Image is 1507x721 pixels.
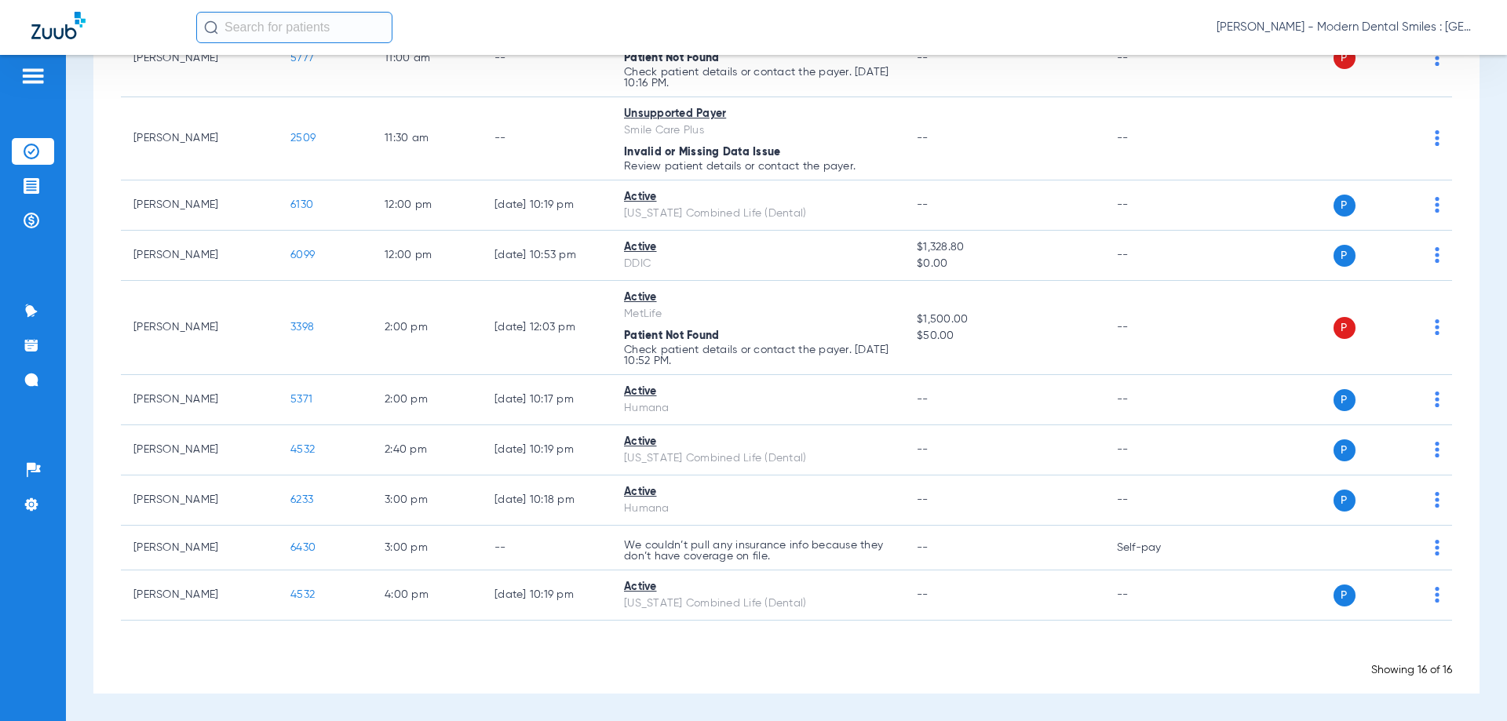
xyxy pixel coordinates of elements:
span: 6130 [290,199,313,210]
span: -- [917,444,929,455]
div: Unsupported Payer [624,106,892,122]
span: 3398 [290,322,314,333]
td: 2:00 PM [372,375,482,425]
td: -- [1104,375,1210,425]
span: P [1334,47,1356,69]
img: group-dot-blue.svg [1435,492,1439,508]
span: [PERSON_NAME] - Modern Dental Smiles : [GEOGRAPHIC_DATA] [1217,20,1476,35]
img: group-dot-blue.svg [1435,130,1439,146]
td: 12:00 PM [372,180,482,231]
div: Active [624,239,892,256]
iframe: Chat Widget [1429,646,1507,721]
span: $0.00 [917,256,1091,272]
input: Search for patients [196,12,392,43]
span: 5371 [290,394,312,405]
td: [PERSON_NAME] [121,180,278,231]
td: [PERSON_NAME] [121,475,278,526]
td: [DATE] 10:19 PM [482,570,611,621]
div: DDIC [624,256,892,272]
p: Review patient details or contact the payer. [624,161,892,172]
img: group-dot-blue.svg [1435,587,1439,603]
div: Smile Care Plus [624,122,892,139]
img: Zuub Logo [31,12,86,39]
td: [DATE] 10:19 PM [482,180,611,231]
td: -- [1104,281,1210,375]
span: 6430 [290,542,316,553]
td: [PERSON_NAME] [121,231,278,281]
td: 4:00 PM [372,570,482,621]
td: -- [1104,475,1210,526]
span: P [1334,439,1356,461]
div: MetLife [624,306,892,322]
img: group-dot-blue.svg [1435,442,1439,457]
span: Patient Not Found [624,330,719,341]
span: -- [917,133,929,144]
td: 3:00 PM [372,475,482,526]
span: -- [917,494,929,505]
img: Search Icon [204,20,218,35]
td: [PERSON_NAME] [121,570,278,621]
span: $1,328.80 [917,239,1091,256]
td: -- [1104,570,1210,621]
span: $50.00 [917,328,1091,344]
span: 2509 [290,133,316,144]
span: $1,500.00 [917,311,1091,328]
div: Active [624,434,892,450]
td: 12:00 PM [372,231,482,281]
td: -- [1104,425,1210,475]
img: group-dot-blue.svg [1435,319,1439,335]
td: [DATE] 10:53 PM [482,231,611,281]
div: [US_STATE] Combined Life (Dental) [624,450,892,467]
div: Active [624,484,892,501]
td: 2:40 PM [372,425,482,475]
img: hamburger-icon [20,67,46,86]
td: [PERSON_NAME] [121,97,278,180]
td: [DATE] 10:19 PM [482,425,611,475]
span: 4532 [290,444,315,455]
p: We couldn’t pull any insurance info because they don’t have coverage on file. [624,540,892,562]
div: Active [624,289,892,306]
div: Humana [624,501,892,517]
span: P [1334,389,1356,411]
span: P [1334,195,1356,217]
td: -- [1104,180,1210,231]
span: -- [917,589,929,600]
span: P [1334,245,1356,267]
p: Check patient details or contact the payer. [DATE] 10:52 PM. [624,344,892,366]
span: -- [917,199,929,210]
td: -- [482,526,611,570]
span: P [1334,317,1356,339]
td: [PERSON_NAME] [121,375,278,425]
td: [PERSON_NAME] [121,526,278,570]
div: Active [624,579,892,595]
td: 11:00 AM [372,20,482,97]
td: [PERSON_NAME] [121,20,278,97]
td: [PERSON_NAME] [121,281,278,375]
img: group-dot-blue.svg [1435,540,1439,555]
p: Check patient details or contact the payer. [DATE] 10:16 PM. [624,67,892,89]
span: 4532 [290,589,315,600]
td: -- [482,20,611,97]
span: 6099 [290,249,315,260]
img: group-dot-blue.svg [1435,197,1439,213]
td: 2:00 PM [372,281,482,375]
span: Patient Not Found [624,53,719,64]
img: group-dot-blue.svg [1435,391,1439,407]
span: P [1334,584,1356,606]
div: Active [624,384,892,400]
span: 5777 [290,53,314,64]
span: Invalid or Missing Data Issue [624,147,780,158]
div: [US_STATE] Combined Life (Dental) [624,595,892,612]
img: group-dot-blue.svg [1435,50,1439,66]
td: 3:00 PM [372,526,482,570]
td: [DATE] 10:17 PM [482,375,611,425]
td: -- [1104,231,1210,281]
span: 6233 [290,494,313,505]
div: Humana [624,400,892,417]
span: P [1334,490,1356,512]
td: [DATE] 10:18 PM [482,475,611,526]
td: [PERSON_NAME] [121,425,278,475]
div: [US_STATE] Combined Life (Dental) [624,206,892,222]
td: Self-pay [1104,526,1210,570]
